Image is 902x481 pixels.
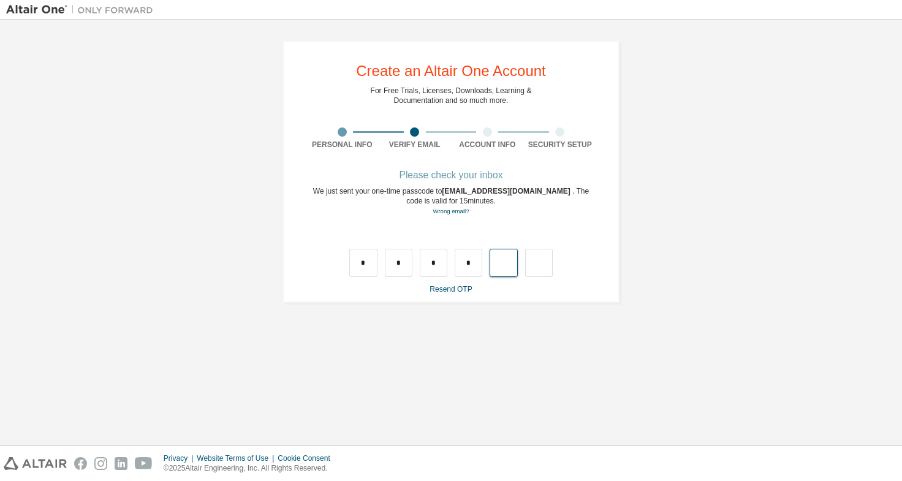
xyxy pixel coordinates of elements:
div: Privacy [164,453,197,463]
div: Account Info [451,140,524,150]
div: Verify Email [379,140,452,150]
img: instagram.svg [94,457,107,470]
img: altair_logo.svg [4,457,67,470]
div: Personal Info [306,140,379,150]
img: facebook.svg [74,457,87,470]
img: youtube.svg [135,457,153,470]
p: © 2025 Altair Engineering, Inc. All Rights Reserved. [164,463,338,474]
img: Altair One [6,4,159,16]
div: Website Terms of Use [197,453,278,463]
div: For Free Trials, Licenses, Downloads, Learning & Documentation and so much more. [371,86,532,105]
a: Resend OTP [430,285,472,294]
div: Create an Altair One Account [356,64,546,78]
img: linkedin.svg [115,457,127,470]
div: Cookie Consent [278,453,337,463]
div: Please check your inbox [306,172,596,179]
div: Security Setup [524,140,597,150]
span: [EMAIL_ADDRESS][DOMAIN_NAME] [442,187,572,195]
div: We just sent your one-time passcode to . The code is valid for 15 minutes. [306,186,596,216]
a: Go back to the registration form [433,208,469,214]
